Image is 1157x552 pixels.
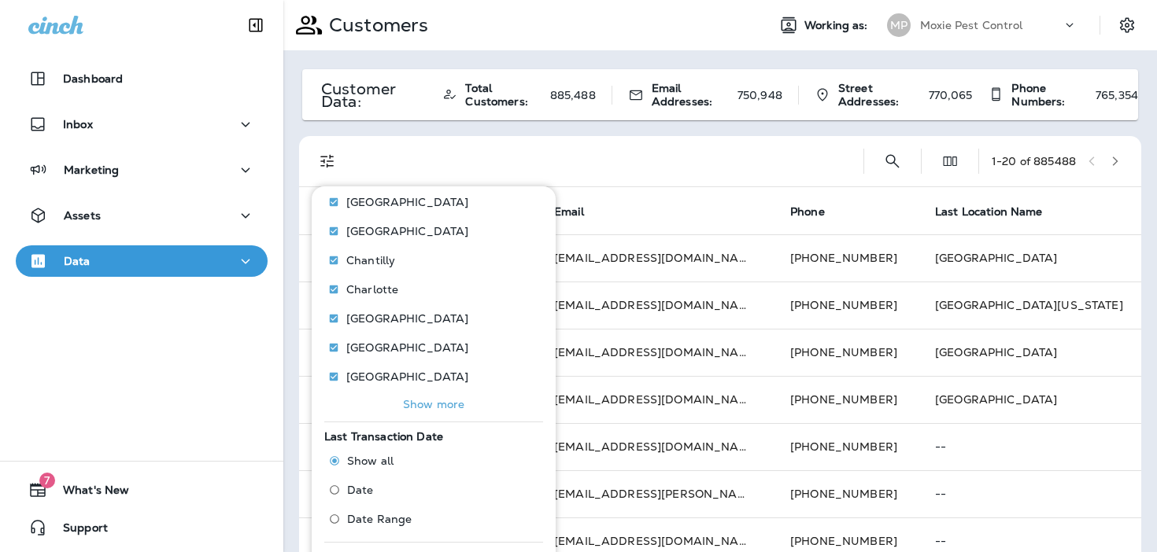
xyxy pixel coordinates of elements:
[47,521,108,540] span: Support
[771,282,916,329] td: [PHONE_NUMBER]
[771,470,916,517] td: [PHONE_NUMBER]
[790,205,825,219] span: Phone
[935,392,1057,407] span: [GEOGRAPHIC_DATA]
[1011,82,1088,109] span: Phone Numbers:
[929,89,973,101] p: 770,065
[992,155,1076,167] div: 1 - 20 of 885488
[346,370,468,383] p: [GEOGRAPHIC_DATA]
[63,72,123,85] p: Dashboard
[935,298,1123,312] span: [GEOGRAPHIC_DATA][US_STATE]
[346,341,468,354] p: [GEOGRAPHIC_DATA]
[346,225,468,237] p: [GEOGRAPHIC_DATA]
[1113,11,1141,39] button: Settings
[838,82,921,109] span: Street Addresses:
[299,376,535,423] td: [PERSON_NAME]
[1096,89,1138,101] p: 765,354
[64,209,101,222] p: Assets
[920,19,1023,31] p: Moxie Pest Control
[935,535,1123,547] p: --
[299,423,535,470] td: [PERSON_NAME]
[16,63,268,94] button: Dashboard
[790,204,845,219] span: Phone
[16,200,268,231] button: Assets
[299,282,535,329] td: [PERSON_NAME]
[312,145,343,177] button: Filters
[535,470,771,517] td: [EMAIL_ADDRESS][PERSON_NAME][DOMAIN_NAME]
[346,283,398,296] p: Charlotte
[550,89,596,101] p: 885,488
[771,329,916,376] td: [PHONE_NUMBER]
[347,513,412,525] span: Date Range
[554,204,604,219] span: Email
[16,109,268,140] button: Inbox
[324,429,443,443] span: Last Transaction Date
[16,512,268,543] button: Support
[737,89,782,101] p: 750,948
[299,470,535,517] td: [PERSON_NAME]
[403,398,464,410] p: Show more
[535,423,771,470] td: [EMAIL_ADDRESS][DOMAIN_NAME]
[934,145,966,177] button: Edit Fields
[324,393,543,415] button: Show more
[771,423,916,470] td: [PHONE_NUMBER]
[321,83,427,108] p: Customer Data:
[64,164,119,176] p: Marketing
[935,251,1057,265] span: [GEOGRAPHIC_DATA]
[804,19,871,32] span: Working as:
[63,118,93,131] p: Inbox
[323,13,428,37] p: Customers
[47,484,129,502] span: What's New
[652,82,730,109] span: Email Addresses:
[16,154,268,186] button: Marketing
[535,329,771,376] td: [EMAIL_ADDRESS][DOMAIN_NAME]
[554,205,584,219] span: Email
[771,376,916,423] td: [PHONE_NUMBER]
[535,234,771,282] td: [EMAIL_ADDRESS][DOMAIN_NAME]
[39,473,55,488] span: 7
[299,234,535,282] td: [PERSON_NAME]
[465,82,542,109] span: Total Customers:
[887,13,911,37] div: MP
[16,245,268,277] button: Data
[64,255,91,267] p: Data
[877,145,908,177] button: Search Customers
[935,488,1123,500] p: --
[935,205,1043,219] span: Last Location Name
[346,254,395,267] p: Chantilly
[347,454,394,467] span: Show all
[346,196,468,208] p: [GEOGRAPHIC_DATA]
[299,329,535,376] td: [PERSON_NAME]
[347,484,374,496] span: Date
[771,234,916,282] td: [PHONE_NUMBER]
[935,440,1123,453] p: --
[535,376,771,423] td: [EMAIL_ADDRESS][DOMAIN_NAME]
[935,204,1063,219] span: Last Location Name
[16,474,268,506] button: 7What's New
[535,282,771,329] td: [EMAIL_ADDRESS][DOMAIN_NAME]
[346,312,468,325] p: [GEOGRAPHIC_DATA]
[935,345,1057,359] span: [GEOGRAPHIC_DATA]
[234,9,278,41] button: Collapse Sidebar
